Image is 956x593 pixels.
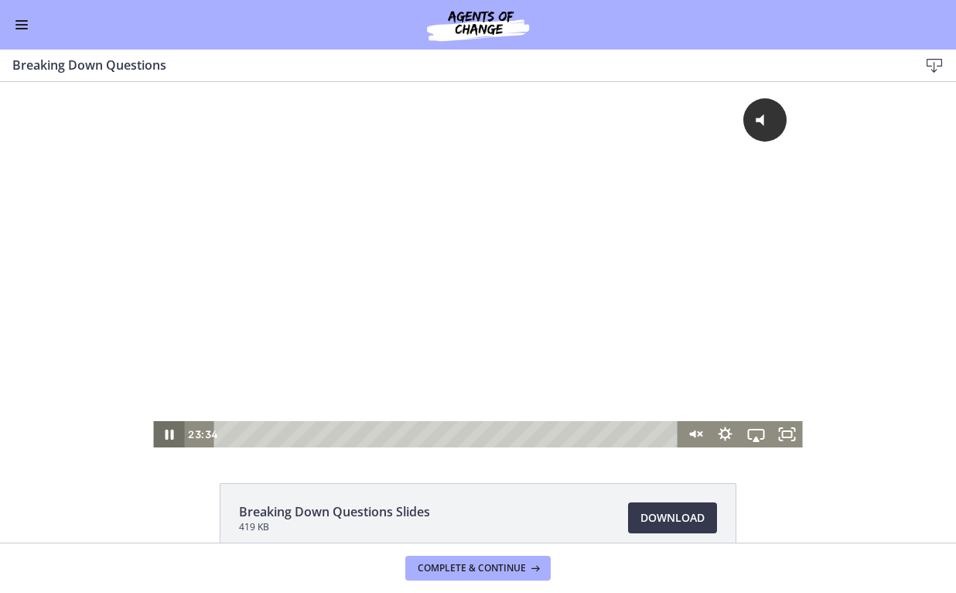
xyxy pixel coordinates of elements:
[405,556,551,581] button: Complete & continue
[12,56,894,74] h3: Breaking Down Questions
[640,509,705,527] span: Download
[679,339,710,365] button: Unmute
[418,562,526,574] span: Complete & continue
[239,521,430,533] span: 419 KB
[239,502,430,521] span: Breaking Down Questions Slides
[772,339,803,365] button: Fullscreen
[628,502,717,533] a: Download
[385,6,571,43] img: Agents of Change Social Work Test Prep
[225,339,671,365] div: Playbar
[743,16,787,60] button: Click for sound
[741,339,772,365] button: Airplay
[12,15,31,34] button: Enable menu
[153,339,184,365] button: Pause
[710,339,741,365] button: Show settings menu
